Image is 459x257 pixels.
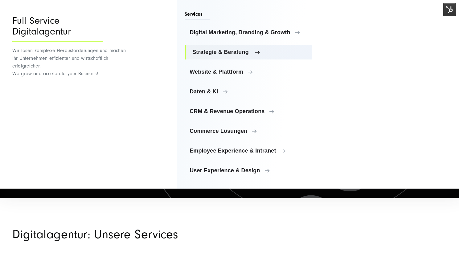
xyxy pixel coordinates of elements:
[185,124,312,138] a: Commerce Lösungen
[12,48,126,76] span: Wir lösen komplexe Herausforderungen und machen Ihr Unternehmen effizienter und wirtschaftlich er...
[190,128,307,134] span: Commerce Lösungen
[185,143,312,158] a: Employee Experience & Intranet
[190,69,307,75] span: Website & Plattform
[190,88,307,95] span: Daten & KI
[185,84,312,99] a: Daten & KI
[190,167,307,173] span: User Experience & Design
[190,29,307,35] span: Digital Marketing, Branding & Growth
[192,49,307,55] span: Strategie & Beratung
[185,45,312,59] a: Strategie & Beratung
[185,25,312,40] a: Digital Marketing, Branding & Growth
[185,11,210,20] span: Services
[12,229,305,240] h2: Digitalagentur: Unsere Services
[12,15,103,42] div: Full Service Digitalagentur
[185,104,312,119] a: CRM & Revenue Operations
[190,108,307,114] span: CRM & Revenue Operations
[185,64,312,79] a: Website & Plattform
[190,148,307,154] span: Employee Experience & Intranet
[185,163,312,178] a: User Experience & Design
[443,3,456,16] img: HubSpot Tools-Menüschalter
